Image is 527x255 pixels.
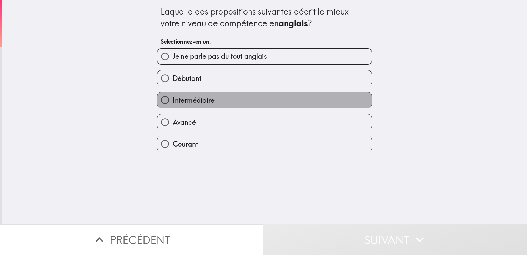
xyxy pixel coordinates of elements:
[157,136,372,152] button: Courant
[279,18,308,28] b: anglais
[173,95,215,105] span: Intermédiaire
[157,49,372,64] button: Je ne parle pas du tout anglais
[173,117,196,127] span: Avancé
[173,74,201,83] span: Débutant
[157,114,372,130] button: Avancé
[263,224,527,255] button: Suivant
[157,92,372,108] button: Intermédiaire
[161,38,368,45] h6: Sélectionnez-en un.
[173,51,267,61] span: Je ne parle pas du tout anglais
[157,70,372,86] button: Débutant
[161,6,368,29] div: Laquelle des propositions suivantes décrit le mieux votre niveau de compétence en ?
[173,139,198,149] span: Courant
